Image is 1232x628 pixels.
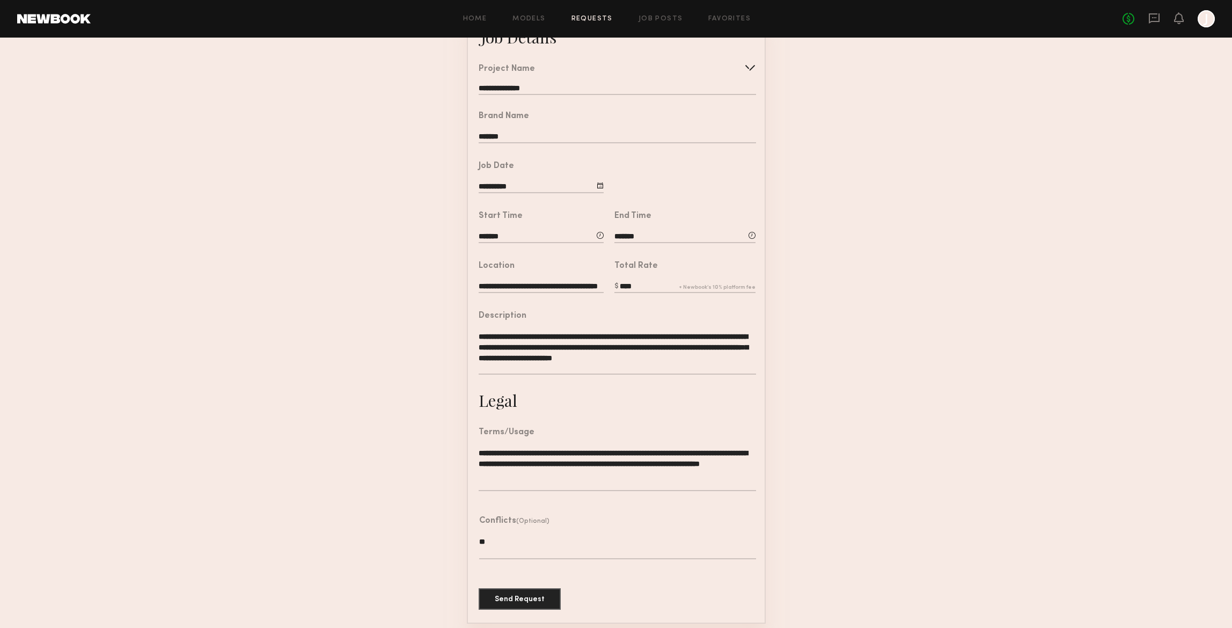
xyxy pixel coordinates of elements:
div: Legal [479,390,517,411]
div: Job Date [479,162,514,171]
div: Total Rate [614,262,658,271]
a: Models [512,16,545,23]
header: Conflicts [479,517,549,525]
div: Terms/Usage [479,428,534,437]
div: Location [479,262,515,271]
div: End Time [614,212,651,221]
span: (Optional) [516,518,549,524]
a: Home [463,16,487,23]
a: Favorites [708,16,751,23]
a: J [1198,10,1215,27]
div: Description [479,312,526,320]
button: Send Request [479,588,561,610]
div: Start Time [479,212,523,221]
div: Brand Name [479,112,529,121]
div: Project Name [479,65,535,74]
a: Job Posts [639,16,683,23]
a: Requests [571,16,613,23]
